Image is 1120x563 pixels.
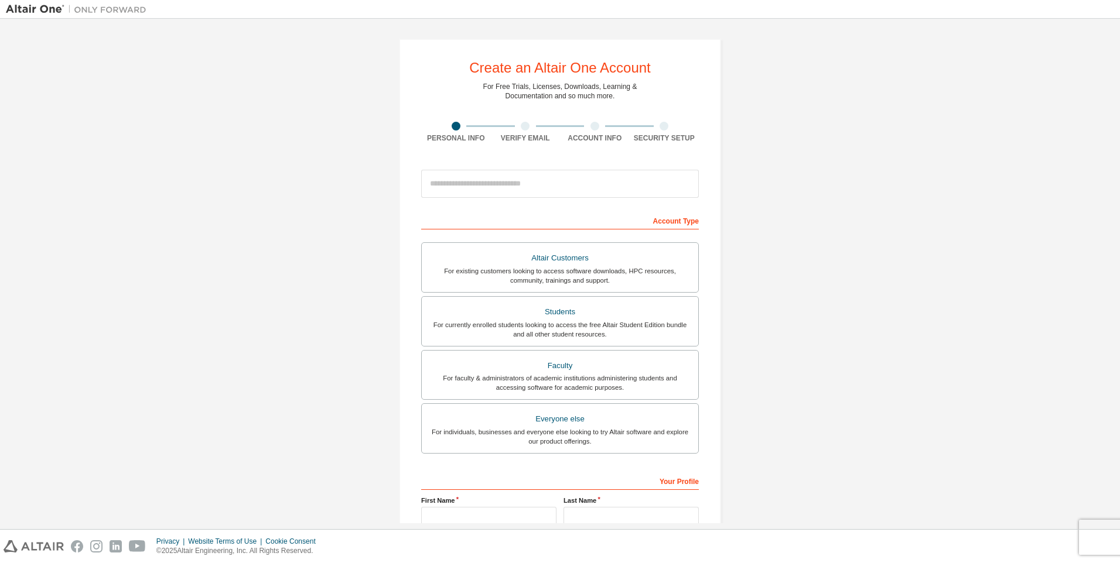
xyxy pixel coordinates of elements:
label: Last Name [564,496,699,505]
div: Website Terms of Use [188,537,265,546]
div: For existing customers looking to access software downloads, HPC resources, community, trainings ... [429,266,691,285]
img: linkedin.svg [110,540,122,552]
img: youtube.svg [129,540,146,552]
div: For currently enrolled students looking to access the free Altair Student Edition bundle and all ... [429,320,691,339]
div: For faculty & administrators of academic institutions administering students and accessing softwa... [429,373,691,392]
div: Verify Email [491,133,561,143]
div: Security Setup [630,133,699,143]
div: Altair Customers [429,250,691,266]
img: Altair One [6,4,152,15]
div: For Free Trials, Licenses, Downloads, Learning & Documentation and so much more. [483,82,637,101]
div: Your Profile [421,471,699,490]
div: For individuals, businesses and everyone else looking to try Altair software and explore our prod... [429,427,691,446]
div: Students [429,304,691,320]
div: Faculty [429,358,691,374]
p: © 2025 Altair Engineering, Inc. All Rights Reserved. [156,546,323,556]
div: Account Type [421,211,699,229]
div: Everyone else [429,411,691,427]
div: Privacy [156,537,188,546]
div: Cookie Consent [265,537,322,546]
img: altair_logo.svg [4,540,64,552]
div: Personal Info [421,133,491,143]
div: Create an Altair One Account [469,61,651,75]
img: facebook.svg [71,540,83,552]
img: instagram.svg [90,540,103,552]
label: First Name [421,496,556,505]
div: Account Info [560,133,630,143]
